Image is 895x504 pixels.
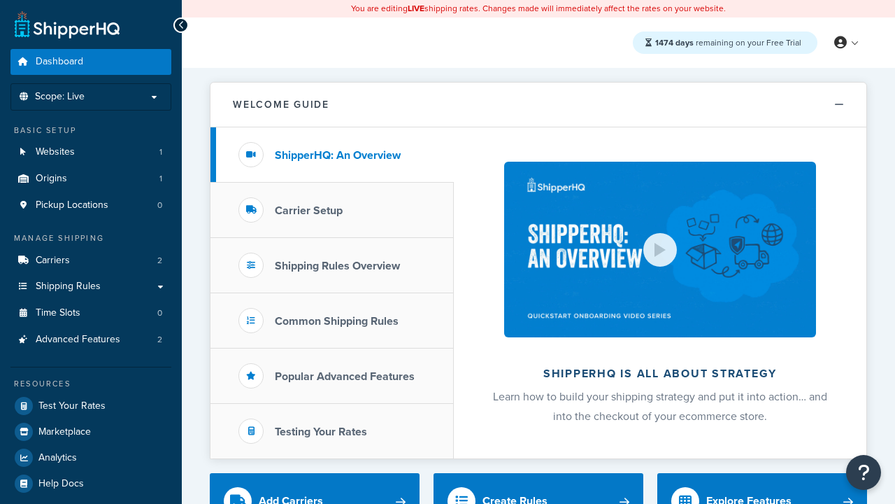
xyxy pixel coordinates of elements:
[10,327,171,353] a: Advanced Features2
[491,367,829,380] h2: ShipperHQ is all about strategy
[10,125,171,136] div: Basic Setup
[159,173,162,185] span: 1
[157,307,162,319] span: 0
[10,300,171,326] a: Time Slots0
[38,478,84,490] span: Help Docs
[36,307,80,319] span: Time Slots
[10,327,171,353] li: Advanced Features
[157,334,162,346] span: 2
[10,232,171,244] div: Manage Shipping
[10,300,171,326] li: Time Slots
[157,199,162,211] span: 0
[157,255,162,267] span: 2
[233,99,329,110] h2: Welcome Guide
[10,166,171,192] a: Origins1
[846,455,881,490] button: Open Resource Center
[10,274,171,300] a: Shipping Rules
[10,139,171,165] li: Websites
[655,36,694,49] strong: 1474 days
[10,139,171,165] a: Websites1
[275,260,400,272] h3: Shipping Rules Overview
[36,56,83,68] span: Dashboard
[10,419,171,444] a: Marketplace
[10,393,171,419] a: Test Your Rates
[38,400,106,412] span: Test Your Rates
[10,192,171,218] li: Pickup Locations
[275,204,343,217] h3: Carrier Setup
[36,281,101,293] span: Shipping Rules
[10,471,171,496] a: Help Docs
[35,91,85,103] span: Scope: Live
[10,192,171,218] a: Pickup Locations0
[275,315,399,328] h3: Common Shipping Rules
[275,426,367,438] h3: Testing Your Rates
[10,248,171,274] a: Carriers2
[10,378,171,390] div: Resources
[159,146,162,158] span: 1
[10,248,171,274] li: Carriers
[10,49,171,75] a: Dashboard
[38,426,91,438] span: Marketplace
[275,370,415,383] h3: Popular Advanced Features
[36,146,75,158] span: Websites
[10,166,171,192] li: Origins
[36,199,108,211] span: Pickup Locations
[210,83,866,127] button: Welcome Guide
[275,149,401,162] h3: ShipperHQ: An Overview
[504,162,816,337] img: ShipperHQ is all about strategy
[10,445,171,470] a: Analytics
[36,255,70,267] span: Carriers
[408,2,424,15] b: LIVE
[655,36,801,49] span: remaining on your Free Trial
[36,173,67,185] span: Origins
[493,388,827,424] span: Learn how to build your shipping strategy and put it into action… and into the checkout of your e...
[38,452,77,464] span: Analytics
[36,334,120,346] span: Advanced Features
